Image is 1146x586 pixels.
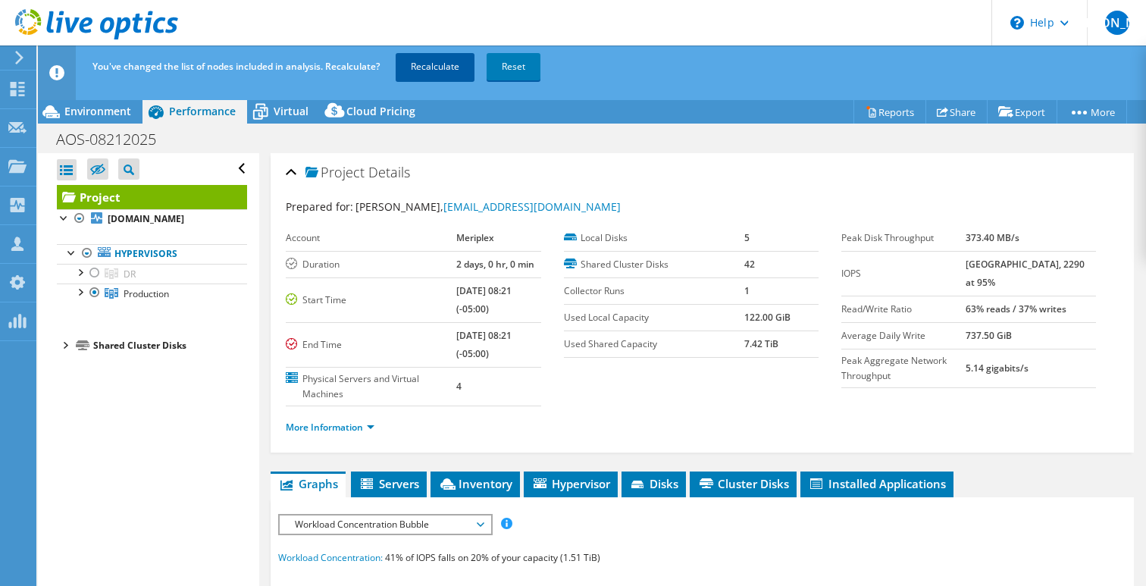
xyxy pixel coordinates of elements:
[841,353,966,384] label: Peak Aggregate Network Throughput
[305,165,365,180] span: Project
[564,337,744,352] label: Used Shared Capacity
[287,515,482,534] span: Workload Concentration Bubble
[64,104,131,118] span: Environment
[564,230,744,246] label: Local Disks
[124,287,169,300] span: Production
[487,53,540,80] a: Reset
[93,337,247,355] div: Shared Cluster Disks
[744,311,791,324] b: 122.00 GiB
[987,100,1057,124] a: Export
[841,230,966,246] label: Peak Disk Throughput
[531,476,610,491] span: Hypervisor
[124,268,136,280] span: DR
[1010,16,1024,30] svg: \n
[278,551,383,564] span: Workload Concentration:
[966,231,1019,244] b: 373.40 MB/s
[286,257,456,272] label: Duration
[286,199,353,214] label: Prepared for:
[966,362,1029,374] b: 5.14 gigabits/s
[57,244,247,264] a: Hypervisors
[286,421,374,434] a: More Information
[286,337,456,353] label: End Time
[808,476,946,491] span: Installed Applications
[274,104,308,118] span: Virtual
[57,185,247,209] a: Project
[744,231,750,244] b: 5
[368,163,410,181] span: Details
[966,258,1085,289] b: [GEOGRAPHIC_DATA], 2290 at 95%
[286,293,456,308] label: Start Time
[286,230,456,246] label: Account
[841,302,966,317] label: Read/Write Ratio
[278,476,338,491] span: Graphs
[629,476,678,491] span: Disks
[744,258,755,271] b: 42
[966,329,1012,342] b: 737.50 GiB
[564,257,744,272] label: Shared Cluster Disks
[1057,100,1127,124] a: More
[355,199,621,214] span: [PERSON_NAME],
[443,199,621,214] a: [EMAIL_ADDRESS][DOMAIN_NAME]
[57,284,247,303] a: Production
[359,476,419,491] span: Servers
[438,476,512,491] span: Inventory
[49,131,180,148] h1: AOS-08212025
[346,104,415,118] span: Cloud Pricing
[108,212,184,225] b: [DOMAIN_NAME]
[57,264,247,284] a: DR
[697,476,789,491] span: Cluster Disks
[396,53,474,80] a: Recalculate
[853,100,926,124] a: Reports
[966,302,1066,315] b: 63% reads / 37% writes
[1105,11,1129,35] span: [PERSON_NAME]
[92,60,380,73] span: You've changed the list of nodes included in analysis. Recalculate?
[744,337,778,350] b: 7.42 TiB
[456,380,462,393] b: 4
[456,329,512,360] b: [DATE] 08:21 (-05:00)
[385,551,600,564] span: 41% of IOPS falls on 20% of your capacity (1.51 TiB)
[841,328,966,343] label: Average Daily Write
[169,104,236,118] span: Performance
[286,371,456,402] label: Physical Servers and Virtual Machines
[57,209,247,229] a: [DOMAIN_NAME]
[925,100,988,124] a: Share
[744,284,750,297] b: 1
[841,266,966,281] label: IOPS
[456,258,534,271] b: 2 days, 0 hr, 0 min
[456,231,494,244] b: Meriplex
[564,284,744,299] label: Collector Runs
[564,310,744,325] label: Used Local Capacity
[456,284,512,315] b: [DATE] 08:21 (-05:00)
